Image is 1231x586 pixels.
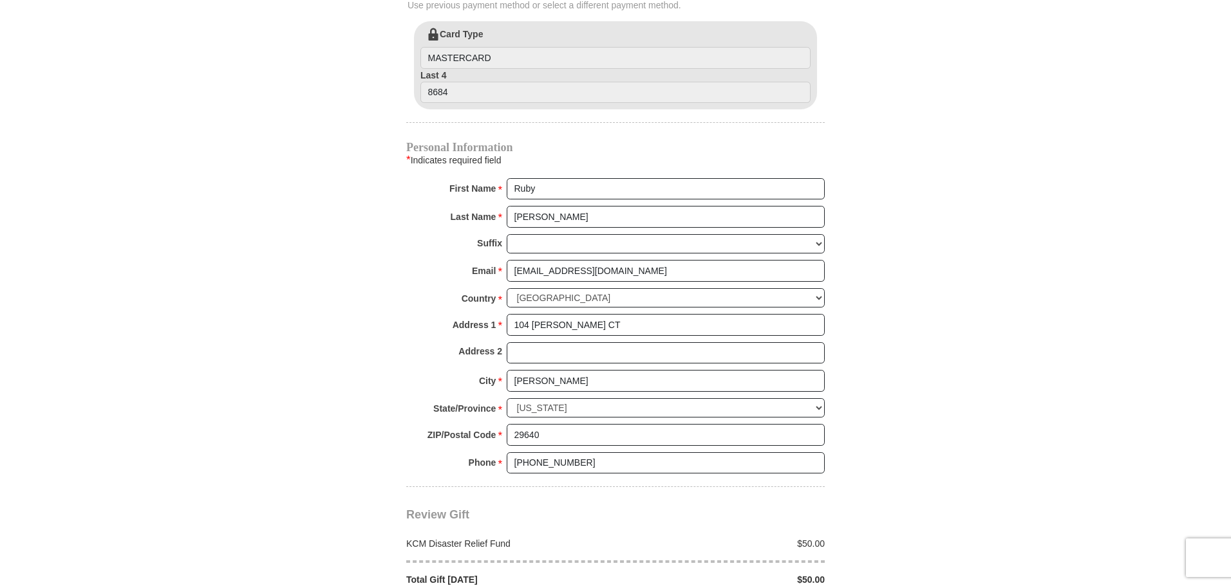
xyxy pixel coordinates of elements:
[420,82,811,104] input: Last 4
[477,234,502,252] strong: Suffix
[400,537,616,550] div: KCM Disaster Relief Fund
[406,142,825,152] h4: Personal Information
[462,289,496,307] strong: Country
[433,399,496,417] strong: State/Province
[420,69,811,104] label: Last 4
[458,342,502,360] strong: Address 2
[420,47,811,69] input: Card Type
[428,426,496,444] strong: ZIP/Postal Code
[449,179,496,197] strong: First Name
[479,372,496,390] strong: City
[615,537,832,550] div: $50.00
[406,508,469,521] span: Review Gift
[420,28,811,69] label: Card Type
[400,573,616,586] div: Total Gift [DATE]
[406,152,825,168] div: Indicates required field
[451,208,496,226] strong: Last Name
[472,262,496,280] strong: Email
[453,316,496,334] strong: Address 1
[615,573,832,586] div: $50.00
[469,453,496,472] strong: Phone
